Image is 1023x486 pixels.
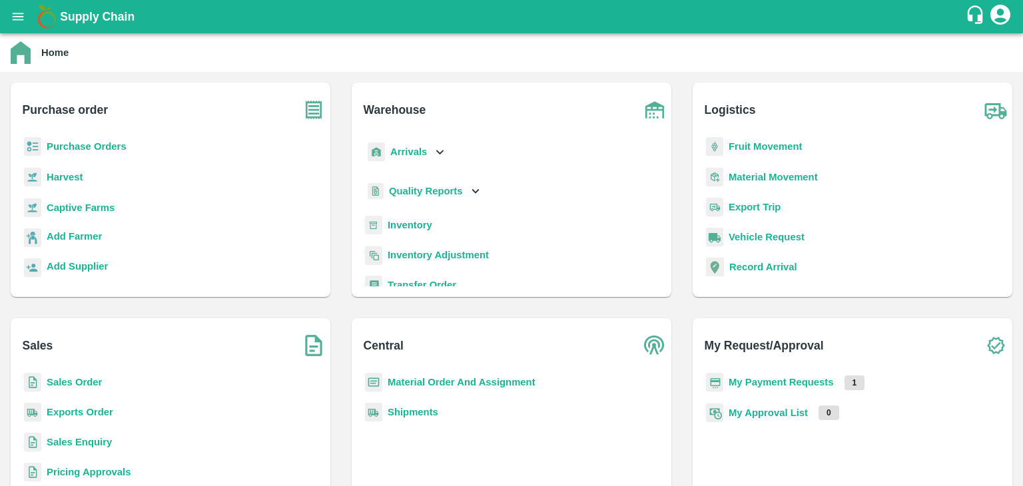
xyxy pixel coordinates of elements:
[388,407,438,417] a: Shipments
[11,41,31,64] img: home
[705,101,756,119] b: Logistics
[706,403,723,423] img: approval
[388,377,535,387] a: Material Order And Assignment
[388,220,432,230] a: Inventory
[706,373,723,392] img: payment
[47,467,131,477] a: Pricing Approvals
[47,202,115,213] a: Captive Farms
[60,10,135,23] b: Supply Chain
[365,373,382,392] img: centralMaterial
[365,137,448,167] div: Arrivals
[729,202,781,212] a: Export Trip
[368,142,385,162] img: whArrival
[60,7,965,26] a: Supply Chain
[47,229,102,247] a: Add Farmer
[24,167,41,187] img: harvest
[24,463,41,482] img: sales
[47,377,102,387] a: Sales Order
[365,216,382,235] img: whInventory
[979,329,1012,362] img: check
[23,101,108,119] b: Purchase order
[365,178,483,205] div: Quality Reports
[365,403,382,422] img: shipments
[23,336,53,355] b: Sales
[24,258,41,278] img: supplier
[729,407,808,418] a: My Approval List
[41,47,69,58] b: Home
[24,403,41,422] img: shipments
[47,259,108,277] a: Add Supplier
[729,232,805,242] a: Vehicle Request
[33,3,60,30] img: logo
[3,1,33,32] button: open drawer
[706,137,723,156] img: fruit
[47,172,83,182] a: Harvest
[365,246,382,265] img: inventory
[364,336,404,355] b: Central
[638,93,671,126] img: warehouse
[47,231,102,242] b: Add Farmer
[24,433,41,452] img: sales
[24,137,41,156] img: reciept
[979,93,1012,126] img: truck
[965,5,988,29] div: customer-support
[638,329,671,362] img: central
[368,183,384,200] img: qualityReport
[706,167,723,187] img: material
[388,250,489,260] a: Inventory Adjustment
[988,3,1012,31] div: account of current user
[47,437,112,447] a: Sales Enquiry
[706,258,724,276] img: recordArrival
[24,198,41,218] img: harvest
[729,141,803,152] a: Fruit Movement
[365,276,382,295] img: whTransfer
[706,228,723,247] img: vehicle
[705,336,824,355] b: My Request/Approval
[819,405,839,420] p: 0
[388,280,456,290] a: Transfer Order
[390,146,427,157] b: Arrivals
[47,407,113,417] a: Exports Order
[364,101,426,119] b: Warehouse
[845,375,865,390] p: 1
[24,228,41,248] img: farmer
[24,373,41,392] img: sales
[729,262,797,272] a: Record Arrival
[47,261,108,272] b: Add Supplier
[729,172,818,182] a: Material Movement
[297,329,330,362] img: soSales
[706,198,723,217] img: delivery
[389,186,463,196] b: Quality Reports
[297,93,330,126] img: purchase
[47,141,127,152] a: Purchase Orders
[729,377,834,387] a: My Payment Requests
